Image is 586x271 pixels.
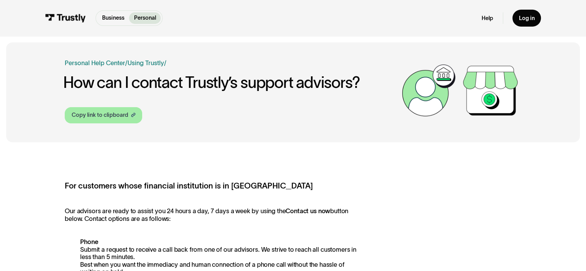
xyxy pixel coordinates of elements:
[65,207,358,222] p: Our advisors are ready to assist you 24 hours a day, 7 days a week by using the button below. Con...
[134,14,156,22] p: Personal
[285,207,330,214] strong: Contact us now
[45,14,86,22] img: Trustly Logo
[65,58,125,68] a: Personal Help Center
[129,12,161,24] a: Personal
[125,58,128,68] div: /
[72,111,128,119] div: Copy link to clipboard
[65,181,313,190] strong: For customers whose financial institution is in [GEOGRAPHIC_DATA]
[164,58,166,68] div: /
[512,10,541,26] a: Log in
[97,12,129,24] a: Business
[80,238,98,245] strong: Phone
[102,14,124,22] p: Business
[482,15,493,22] a: Help
[63,74,398,91] h1: How can I contact Trustly’s support advisors?
[519,15,534,22] div: Log in
[65,107,142,123] a: Copy link to clipboard
[128,59,164,66] a: Using Trustly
